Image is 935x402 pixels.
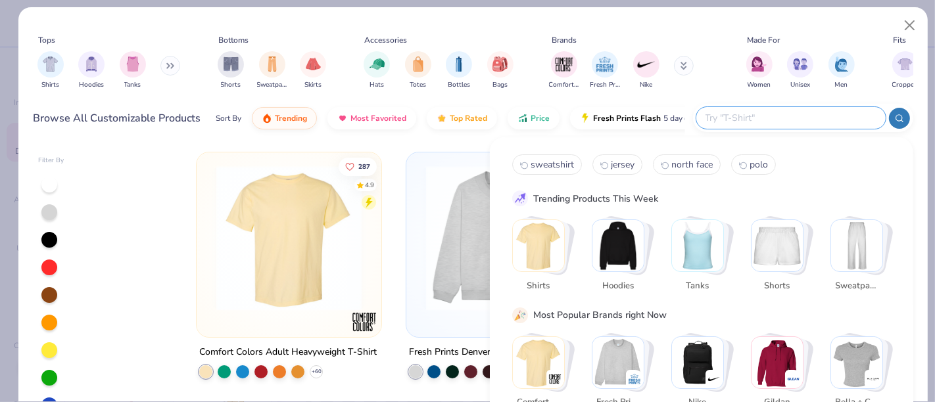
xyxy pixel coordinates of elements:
[653,154,721,175] button: north face2
[672,220,723,271] img: Tanks
[365,34,408,46] div: Accessories
[513,220,564,271] img: Shirts
[592,154,642,175] button: jersey1
[350,113,406,123] span: Most Favorited
[219,34,249,46] div: Bottoms
[898,13,923,38] button: Close
[640,80,652,90] span: Nike
[224,56,239,72] img: Shorts Image
[750,158,768,171] span: polo
[265,56,279,72] img: Sweatpants Image
[370,80,384,90] span: Hats
[746,51,773,90] div: filter for Women
[79,80,104,90] span: Hoodies
[790,80,810,90] span: Unisex
[751,219,811,298] button: Stack Card Button Shorts
[34,110,201,126] div: Browse All Customizable Products
[364,51,390,90] div: filter for Hats
[633,51,659,90] button: filter button
[514,309,526,321] img: party_popper.gif
[835,279,878,292] span: Sweatpants
[663,111,712,126] span: 5 day delivery
[752,220,803,271] img: Shorts
[531,158,574,171] span: sweatshirt
[787,51,813,90] div: filter for Unisex
[595,55,615,74] img: Fresh Prints Image
[633,51,659,90] div: filter for Nike
[364,51,390,90] button: filter button
[508,107,560,129] button: Price
[487,51,514,90] div: filter for Bags
[628,372,641,386] img: Fresh Prints
[218,51,244,90] div: filter for Shorts
[835,80,848,90] span: Men
[368,166,527,311] img: e55d29c3-c55d-459c-bfd9-9b1c499ab3c6
[533,308,667,322] div: Most Popular Brands right Now
[405,51,431,90] div: filter for Totes
[676,279,719,292] span: Tanks
[831,337,882,388] img: Bella + Canvas
[671,219,732,298] button: Stack Card Button Tanks
[120,51,146,90] div: filter for Tanks
[257,51,287,90] button: filter button
[300,51,326,90] button: filter button
[611,158,635,171] span: jersey
[596,279,639,292] span: Hoodies
[867,372,880,386] img: Bella + Canvas
[351,309,377,335] img: Comfort Colors logo
[427,107,497,129] button: Top Rated
[746,51,773,90] button: filter button
[370,56,385,72] img: Hats Image
[552,34,577,46] div: Brands
[549,51,579,90] button: filter button
[199,344,377,361] div: Comfort Colors Adult Heavyweight T-Shirt
[37,51,64,90] div: filter for Shirts
[554,55,574,74] img: Comfort Colors Image
[590,51,620,90] button: filter button
[409,344,588,361] div: Fresh Prints Denver Mock Neck Heavyweight Sweatshirt
[38,156,64,166] div: Filter By
[592,219,652,298] button: Stack Card Button Hoodies
[752,337,803,388] img: Gildan
[512,154,582,175] button: sweatshirt0
[787,372,800,386] img: Gildan
[37,51,64,90] button: filter button
[405,51,431,90] button: filter button
[452,56,466,72] img: Bottles Image
[450,113,487,123] span: Top Rated
[592,220,644,271] img: Hoodies
[731,154,776,175] button: polo3
[517,279,560,292] span: Shirts
[549,51,579,90] div: filter for Comfort Colors
[300,51,326,90] div: filter for Skirts
[580,113,590,123] img: flash.gif
[492,56,507,72] img: Bags Image
[892,51,919,90] button: filter button
[120,51,146,90] button: filter button
[755,279,798,292] span: Shorts
[748,80,771,90] span: Women
[898,56,913,72] img: Cropped Image
[437,113,447,123] img: TopRated.gif
[365,180,374,190] div: 4.9
[43,56,58,72] img: Shirts Image
[41,80,59,90] span: Shirts
[828,51,855,90] button: filter button
[327,107,416,129] button: Most Favorited
[671,158,713,171] span: north face
[636,55,656,74] img: Nike Image
[672,337,723,388] img: Nike
[533,191,658,205] div: Trending Products This Week
[257,51,287,90] div: filter for Sweatpants
[834,56,849,72] img: Men Image
[252,107,317,129] button: Trending
[411,56,425,72] img: Totes Image
[210,166,368,311] img: 029b8af0-80e6-406f-9fdc-fdf898547912
[221,80,241,90] span: Shorts
[828,51,855,90] div: filter for Men
[275,113,307,123] span: Trending
[590,80,620,90] span: Fresh Prints
[339,157,377,175] button: Like
[831,220,882,271] img: Sweatpants
[487,51,514,90] button: filter button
